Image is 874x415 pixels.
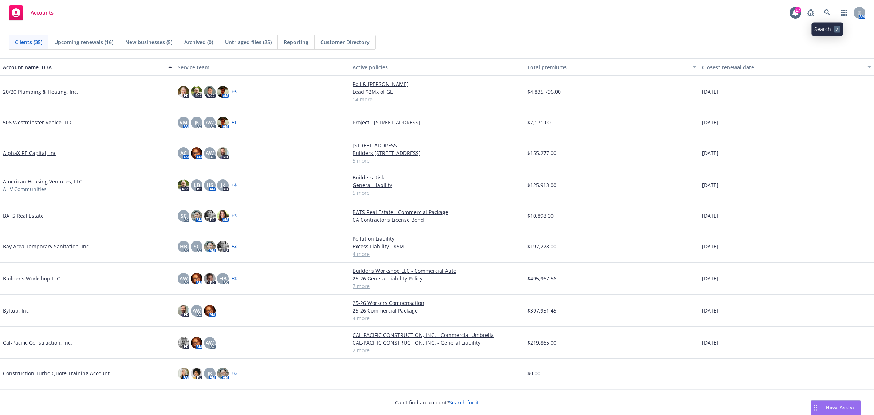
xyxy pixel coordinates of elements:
div: 17 [795,7,801,13]
span: Customer Directory [320,38,370,46]
a: Builders Risk [353,174,521,181]
span: [DATE] [702,243,719,250]
span: AW [206,149,214,157]
a: Search for it [449,399,479,406]
a: [STREET_ADDRESS] [353,141,521,149]
span: $155,277.00 [527,149,556,157]
span: [DATE] [702,181,719,189]
a: 25-26 General Liability Policy [353,275,521,282]
span: Untriaged files (25) [225,38,272,46]
img: photo [204,86,216,98]
span: $10,898.00 [527,212,554,220]
a: 20/20 Plumbing & Heating, Inc. [3,88,78,96]
span: [DATE] [702,212,719,220]
span: [DATE] [702,119,719,126]
a: Builders [STREET_ADDRESS] [353,149,521,157]
a: 4 more [353,250,521,258]
span: $197,228.00 [527,243,556,250]
img: photo [217,241,229,252]
a: Project - [STREET_ADDRESS] [353,119,521,126]
span: AW [206,119,214,126]
img: photo [217,147,229,159]
img: photo [178,179,189,191]
img: photo [204,273,216,284]
span: SC [194,243,200,250]
img: photo [217,86,229,98]
a: + 3 [232,214,237,218]
span: JK [208,369,212,377]
a: Cal-Pacific Construction, Inc. [3,339,72,346]
span: JK [221,181,225,189]
a: 7 more [353,282,521,290]
img: photo [191,147,202,159]
a: + 5 [232,90,237,94]
a: 2 more [353,346,521,354]
a: 506 Westminster Venice, LLC [3,119,73,126]
span: [DATE] [702,149,719,157]
span: Nova Assist [826,404,855,411]
span: [DATE] [702,339,719,346]
span: HB [219,275,227,282]
span: New businesses (5) [125,38,172,46]
span: LB [194,181,200,189]
span: Accounts [31,10,54,16]
a: + 2 [232,276,237,281]
span: [DATE] [702,307,719,314]
a: + 4 [232,183,237,187]
div: Account name, DBA [3,63,164,71]
a: Builder's Workshop LLC [3,275,60,282]
span: $0.00 [527,369,540,377]
img: photo [191,86,202,98]
span: Clients (35) [15,38,42,46]
button: Total premiums [524,58,699,76]
img: photo [204,210,216,222]
div: Active policies [353,63,521,71]
span: $7,171.00 [527,119,551,126]
a: CA Contractor's License Bond [353,216,521,224]
span: $125,913.00 [527,181,556,189]
img: photo [204,305,216,317]
img: photo [204,241,216,252]
img: photo [217,117,229,128]
img: photo [217,210,229,222]
span: [DATE] [702,275,719,282]
a: BATS Real Estate [3,212,44,220]
a: General Liability [353,181,521,189]
span: $397,951.45 [527,307,556,314]
span: VM [180,119,188,126]
a: Pollution Liability [353,235,521,243]
span: Reporting [284,38,308,46]
a: 25-26 Workers Compensation [353,299,521,307]
span: $4,835,796.00 [527,88,561,96]
img: photo [191,273,202,284]
a: + 3 [232,244,237,249]
a: Report a Bug [803,5,818,20]
span: JK [194,119,199,126]
span: Archived (0) [184,38,213,46]
img: photo [217,368,229,379]
span: $495,967.56 [527,275,556,282]
span: HS [206,181,213,189]
a: Construction Turbo Quote Training Account [3,369,110,377]
a: Accounts [6,3,56,23]
span: Can't find an account? [395,399,479,406]
a: American Housing Ventures, LLC [3,178,82,185]
span: Upcoming renewals (16) [54,38,113,46]
span: HB [180,243,187,250]
span: AC [180,149,187,157]
span: SC [181,212,187,220]
span: AW [180,275,188,282]
img: photo [178,305,189,317]
div: Closest renewal date [702,63,863,71]
img: photo [191,210,202,222]
a: 5 more [353,189,521,197]
button: Closest renewal date [699,58,874,76]
span: AHV Communities [3,185,47,193]
button: Active policies [350,58,524,76]
span: AW [206,339,214,346]
div: Service team [178,63,347,71]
